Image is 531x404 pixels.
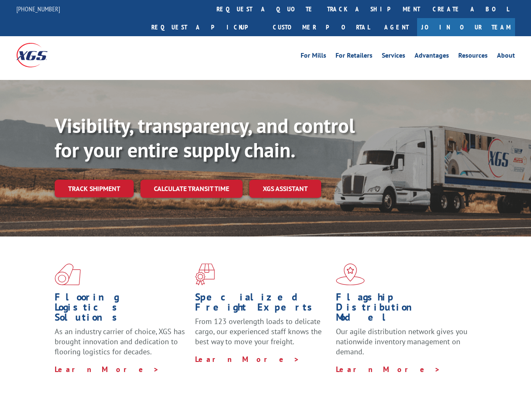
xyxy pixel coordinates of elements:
[382,52,405,61] a: Services
[16,5,60,13] a: [PHONE_NUMBER]
[415,52,449,61] a: Advantages
[55,327,185,356] span: As an industry carrier of choice, XGS has brought innovation and dedication to flooring logistics...
[336,327,468,356] span: Our agile distribution network gives you nationwide inventory management on demand.
[195,316,329,354] p: From 123 overlength loads to delicate cargo, our experienced staff knows the best way to move you...
[301,52,326,61] a: For Mills
[497,52,515,61] a: About
[55,112,355,163] b: Visibility, transparency, and control for your entire supply chain.
[195,354,300,364] a: Learn More >
[336,292,470,327] h1: Flagship Distribution Model
[336,364,441,374] a: Learn More >
[336,263,365,285] img: xgs-icon-flagship-distribution-model-red
[195,292,329,316] h1: Specialized Freight Experts
[417,18,515,36] a: Join Our Team
[267,18,376,36] a: Customer Portal
[336,52,372,61] a: For Retailers
[376,18,417,36] a: Agent
[55,180,134,197] a: Track shipment
[55,263,81,285] img: xgs-icon-total-supply-chain-intelligence-red
[249,180,321,198] a: XGS ASSISTANT
[458,52,488,61] a: Resources
[140,180,243,198] a: Calculate transit time
[55,292,189,327] h1: Flooring Logistics Solutions
[195,263,215,285] img: xgs-icon-focused-on-flooring-red
[145,18,267,36] a: Request a pickup
[55,364,159,374] a: Learn More >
